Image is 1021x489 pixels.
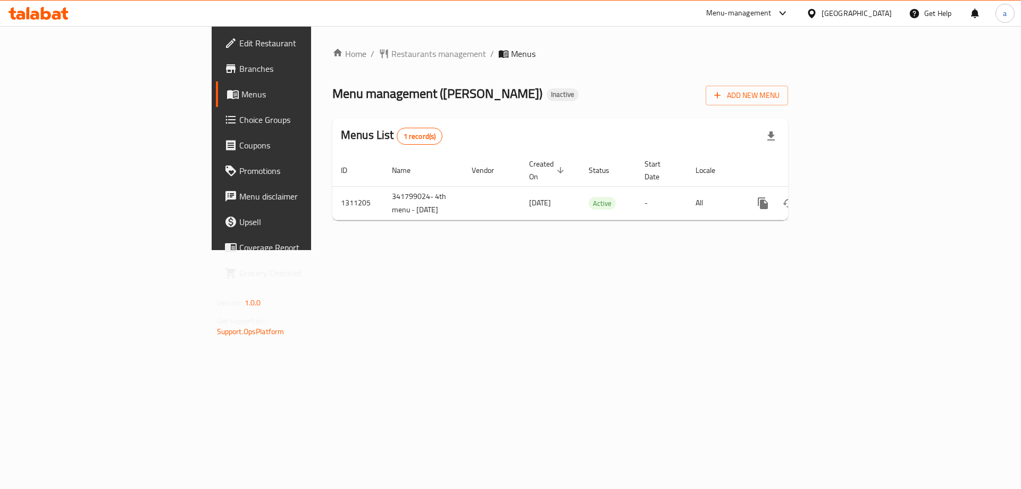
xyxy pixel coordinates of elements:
[511,47,535,60] span: Menus
[217,314,266,328] span: Get support on:
[397,128,443,145] div: Total records count
[397,131,442,142] span: 1 record(s)
[341,164,361,177] span: ID
[758,123,784,149] div: Export file
[589,164,623,177] span: Status
[383,186,463,220] td: 341799024- 4th menu - [DATE]
[216,132,382,158] a: Coupons
[589,197,616,210] span: Active
[472,164,508,177] span: Vendor
[239,216,374,228] span: Upsell
[379,47,486,60] a: Restaurants management
[216,235,382,260] a: Coverage Report
[341,127,442,145] h2: Menus List
[239,37,374,49] span: Edit Restaurant
[776,190,801,216] button: Change Status
[696,164,729,177] span: Locale
[245,296,261,310] span: 1.0.0
[529,196,551,210] span: [DATE]
[332,81,542,105] span: Menu management ( [PERSON_NAME] )
[706,7,772,20] div: Menu-management
[216,30,382,56] a: Edit Restaurant
[392,164,424,177] span: Name
[241,88,374,101] span: Menus
[822,7,892,19] div: [GEOGRAPHIC_DATA]
[239,113,374,126] span: Choice Groups
[239,267,374,279] span: Grocery Checklist
[216,158,382,184] a: Promotions
[239,164,374,177] span: Promotions
[216,209,382,235] a: Upsell
[742,154,861,187] th: Actions
[239,190,374,203] span: Menu disclaimer
[750,190,776,216] button: more
[391,47,486,60] span: Restaurants management
[706,86,788,105] button: Add New Menu
[216,107,382,132] a: Choice Groups
[239,62,374,75] span: Branches
[645,158,674,183] span: Start Date
[547,88,579,101] div: Inactive
[529,158,567,183] span: Created On
[216,260,382,286] a: Grocery Checklist
[687,186,742,220] td: All
[714,89,780,102] span: Add New Menu
[1003,7,1007,19] span: a
[239,241,374,254] span: Coverage Report
[239,139,374,152] span: Coupons
[217,325,284,338] a: Support.OpsPlatform
[332,47,788,60] nav: breadcrumb
[547,90,579,99] span: Inactive
[216,184,382,209] a: Menu disclaimer
[636,186,687,220] td: -
[490,47,494,60] li: /
[332,154,861,220] table: enhanced table
[216,56,382,81] a: Branches
[216,81,382,107] a: Menus
[217,296,243,310] span: Version:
